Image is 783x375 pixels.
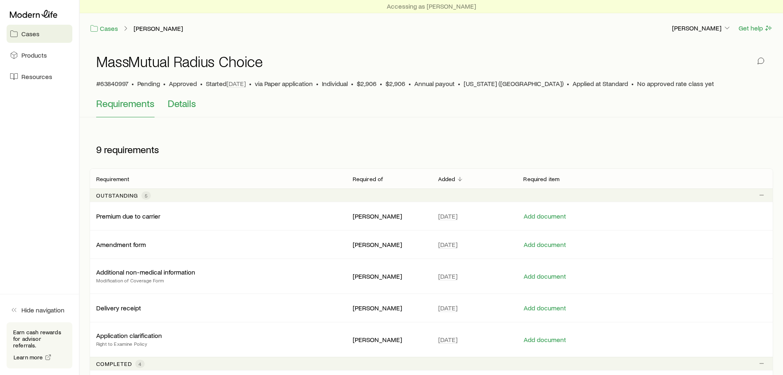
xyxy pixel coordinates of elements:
[90,24,118,33] a: Cases
[21,51,47,59] span: Products
[357,79,376,88] span: $2,906
[132,79,134,88] span: •
[206,79,246,88] p: Started
[438,212,457,220] span: [DATE]
[96,192,138,199] p: Outstanding
[353,335,425,344] p: [PERSON_NAME]
[96,331,162,340] p: Application clarification
[353,176,383,182] p: Required of
[322,79,348,88] span: Individual
[96,361,132,367] p: Completed
[523,336,566,344] button: Add document
[464,79,564,88] span: [US_STATE] ([GEOGRAPHIC_DATA])
[438,240,457,249] span: [DATE]
[7,322,72,368] div: Earn cash rewards for advisor referrals.Learn more
[168,98,196,109] span: Details
[458,79,460,88] span: •
[145,192,148,199] span: 5
[738,23,773,33] button: Get help
[438,272,457,280] span: [DATE]
[672,24,731,32] p: [PERSON_NAME]
[387,2,476,10] p: Accessing as [PERSON_NAME]
[96,53,263,70] h1: MassMutual Radius Choice
[139,361,141,367] span: 4
[249,79,252,88] span: •
[523,304,566,312] button: Add document
[96,276,195,284] p: Modification of Coverage Form
[438,335,457,344] span: [DATE]
[567,79,569,88] span: •
[386,79,405,88] span: $2,906
[523,212,566,220] button: Add document
[200,79,203,88] span: •
[7,46,72,64] a: Products
[96,340,162,348] p: Right to Examine Policy
[96,144,102,155] span: 9
[255,79,313,88] span: via Paper application
[96,212,160,220] p: Premium due to carrier
[672,23,732,33] button: [PERSON_NAME]
[523,176,559,182] p: Required item
[316,79,319,88] span: •
[133,25,183,33] a: [PERSON_NAME]
[353,240,425,249] p: [PERSON_NAME]
[353,212,425,220] p: [PERSON_NAME]
[14,354,43,360] span: Learn more
[104,144,159,155] span: requirements
[353,272,425,280] p: [PERSON_NAME]
[96,304,141,312] p: Delivery receipt
[573,79,628,88] span: Applied at Standard
[414,79,455,88] span: Annual payout
[523,241,566,249] button: Add document
[353,304,425,312] p: [PERSON_NAME]
[163,79,166,88] span: •
[7,301,72,319] button: Hide navigation
[96,79,128,88] span: #63840997
[96,240,146,249] p: Amendment form
[631,79,634,88] span: •
[21,30,39,38] span: Cases
[438,176,455,182] p: Added
[21,306,65,314] span: Hide navigation
[137,79,160,88] p: Pending
[96,98,155,109] span: Requirements
[351,79,353,88] span: •
[226,79,246,88] span: [DATE]
[21,72,52,81] span: Resources
[96,268,195,276] p: Additional non-medical information
[169,79,197,88] span: Approved
[13,329,66,349] p: Earn cash rewards for advisor referrals.
[438,304,457,312] span: [DATE]
[7,68,72,86] a: Resources
[7,25,72,43] a: Cases
[380,79,382,88] span: •
[96,176,129,182] p: Requirement
[523,273,566,280] button: Add document
[96,98,767,117] div: Application details tabs
[409,79,411,88] span: •
[637,79,714,88] span: No approved rate class yet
